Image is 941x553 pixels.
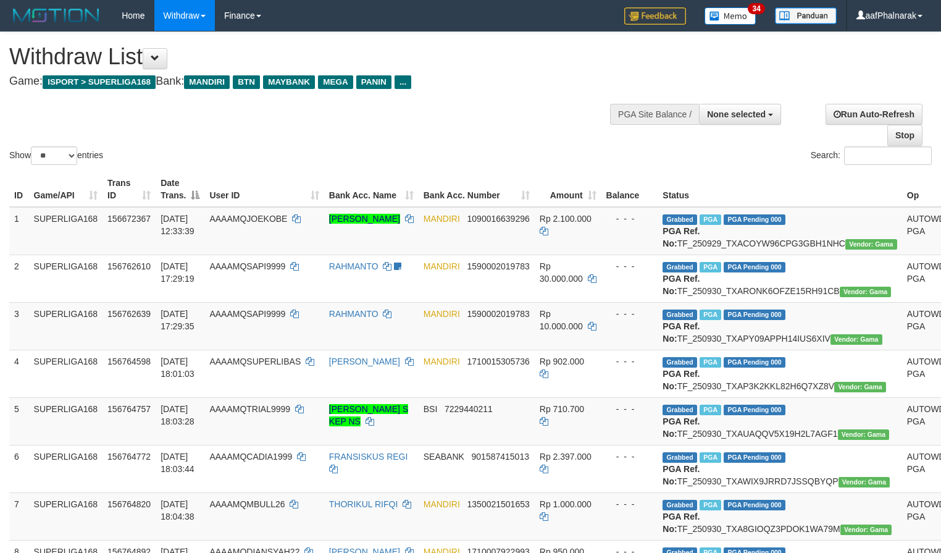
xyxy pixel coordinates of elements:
select: Showentries [31,146,77,165]
button: None selected [699,104,781,125]
td: 3 [9,302,29,350]
label: Search: [811,146,932,165]
th: ID [9,172,29,207]
td: SUPERLIGA168 [29,302,103,350]
span: Copy 1090016639296 to clipboard [467,214,530,224]
td: 1 [9,207,29,255]
span: ... [395,75,411,89]
td: TF_250930_TXAUAQQV5X19H2L7AGF1 [658,397,901,445]
td: 4 [9,350,29,397]
span: Copy 7229440211 to clipboard [445,404,493,414]
span: Vendor URL: https://trx31.1velocity.biz [840,525,892,535]
span: AAAAMQJOEKOBE [209,214,287,224]
span: [DATE] 18:04:38 [161,499,194,521]
td: TF_250929_TXACOYW96CPG3GBH1NHC [658,207,901,255]
td: TF_250930_TXARONK6OFZE15RH91CB [658,255,901,302]
a: RAHMANTO [329,261,378,271]
td: TF_250930_TXAPY09APPH14IUS6XIV [658,302,901,350]
th: Bank Acc. Name: activate to sort column ascending [324,172,419,207]
th: Amount: activate to sort column ascending [535,172,601,207]
span: Copy 1710015305736 to clipboard [467,357,530,366]
th: Trans ID: activate to sort column ascending [102,172,156,207]
span: 156764820 [107,499,151,509]
th: Game/API: activate to sort column ascending [29,172,103,207]
span: Grabbed [663,500,697,510]
td: TF_250930_TXA8GIOQZ3PDOK1WA79M [658,492,901,540]
th: Bank Acc. Number: activate to sort column ascending [419,172,535,207]
b: PGA Ref. No: [663,464,700,486]
td: SUPERLIGA168 [29,207,103,255]
span: [DATE] 17:29:19 [161,261,194,284]
span: 156762639 [107,309,151,319]
a: Stop [887,125,922,146]
span: Marked by aafheankoy [700,452,721,463]
span: PGA Pending [724,405,785,415]
td: 2 [9,255,29,302]
span: AAAAMQCADIA1999 [209,452,292,462]
span: Grabbed [663,262,697,272]
span: [DATE] 12:33:39 [161,214,194,236]
span: [DATE] 18:01:03 [161,357,194,379]
span: PGA Pending [724,500,785,510]
span: MANDIRI [184,75,230,89]
td: 5 [9,397,29,445]
span: MANDIRI [424,309,460,319]
span: 156672367 [107,214,151,224]
span: MEGA [318,75,353,89]
label: Show entries [9,146,103,165]
img: Feedback.jpg [624,7,686,25]
span: PGA Pending [724,357,785,368]
th: Date Trans.: activate to sort column descending [156,172,204,207]
span: Marked by aafsengchandara [700,500,721,510]
span: Rp 710.700 [540,404,584,414]
div: - - - [606,403,653,415]
span: SEABANK [424,452,464,462]
img: MOTION_logo.png [9,6,103,25]
div: PGA Site Balance / [610,104,699,125]
span: Copy 1590002019783 to clipboard [467,309,530,319]
span: MANDIRI [424,214,460,224]
a: FRANSISKUS REGI [329,452,408,462]
th: Status [658,172,901,207]
span: PGA Pending [724,452,785,463]
span: Grabbed [663,310,697,320]
a: RAHMANTO [329,309,378,319]
a: [PERSON_NAME] [329,357,400,366]
span: Vendor URL: https://trx31.1velocity.biz [840,287,892,297]
span: Rp 902.000 [540,357,584,366]
h4: Game: Bank: [9,75,615,88]
span: Marked by aafsengchandara [700,357,721,368]
img: Button%20Memo.svg [705,7,756,25]
div: - - - [606,498,653,510]
div: - - - [606,260,653,272]
span: Rp 10.000.000 [540,309,583,331]
h1: Withdraw List [9,44,615,69]
span: AAAAMQSAPI9999 [209,261,285,271]
b: PGA Ref. No: [663,369,700,391]
span: MANDIRI [424,499,460,509]
span: BSI [424,404,438,414]
td: 7 [9,492,29,540]
th: User ID: activate to sort column ascending [204,172,324,207]
a: Run Auto-Refresh [826,104,922,125]
span: Marked by aafsengchandara [700,214,721,225]
span: 156762610 [107,261,151,271]
span: AAAAMQTRIAL9999 [209,404,290,414]
b: PGA Ref. No: [663,321,700,344]
span: Rp 2.100.000 [540,214,592,224]
span: PGA Pending [724,310,785,320]
span: [DATE] 18:03:44 [161,452,194,474]
td: SUPERLIGA168 [29,350,103,397]
td: SUPERLIGA168 [29,255,103,302]
span: [DATE] 18:03:28 [161,404,194,426]
span: MANDIRI [424,261,460,271]
span: AAAAMQMBULL26 [209,499,285,509]
span: ISPORT > SUPERLIGA168 [43,75,156,89]
span: AAAAMQSUPERLIBAS [209,357,301,366]
a: [PERSON_NAME] [329,214,400,224]
td: TF_250930_TXAWIX9JRRD7JSSQBYQP [658,445,901,492]
span: Grabbed [663,214,697,225]
span: Grabbed [663,405,697,415]
td: 6 [9,445,29,492]
td: SUPERLIGA168 [29,445,103,492]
